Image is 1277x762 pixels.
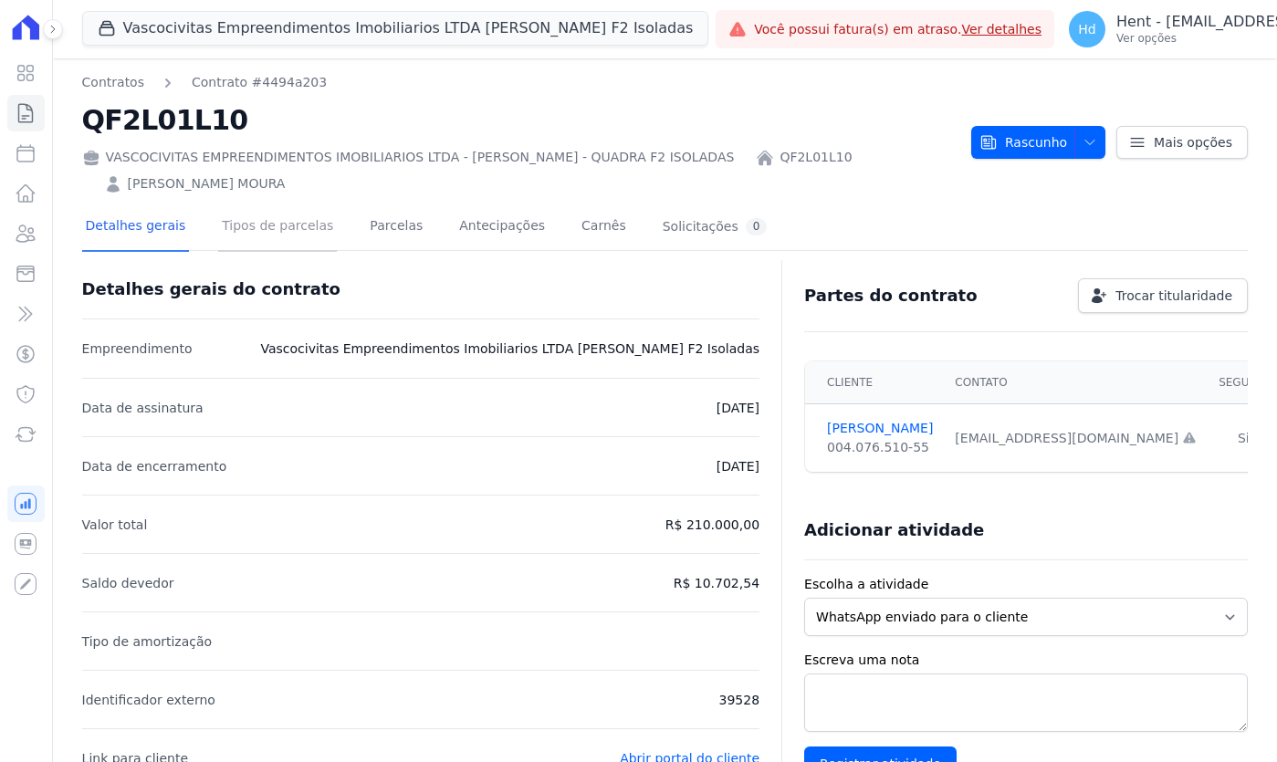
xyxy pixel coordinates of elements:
[659,204,771,252] a: Solicitações0
[82,148,735,167] div: VASCOCIVITAS EMPREENDIMENTOS IMOBILIARIOS LTDA - [PERSON_NAME] - QUADRA F2 ISOLADAS
[971,126,1105,159] button: Rascunho
[804,285,978,307] h3: Partes do contrato
[1116,126,1248,159] a: Mais opções
[260,338,759,360] p: Vascocivitas Empreendimentos Imobiliarios LTDA [PERSON_NAME] F2 Isoladas
[827,419,933,438] a: [PERSON_NAME]
[804,575,1248,594] label: Escolha a atividade
[218,204,337,252] a: Tipos de parcelas
[82,204,190,252] a: Detalhes gerais
[192,73,327,92] a: Contrato #4494a203
[674,572,759,594] p: R$ 10.702,54
[82,73,957,92] nav: Breadcrumb
[455,204,549,252] a: Antecipações
[128,174,286,193] a: [PERSON_NAME] MOURA
[1154,133,1232,151] span: Mais opções
[82,338,193,360] p: Empreendimento
[827,438,933,457] div: 004.076.510-55
[717,397,759,419] p: [DATE]
[82,99,957,141] h2: QF2L01L10
[804,651,1248,670] label: Escreva uma nota
[82,631,213,652] p: Tipo de amortização
[1078,278,1248,313] a: Trocar titularidade
[82,689,215,711] p: Identificador externo
[82,73,144,92] a: Contratos
[663,218,768,235] div: Solicitações
[1115,287,1232,305] span: Trocar titularidade
[82,514,148,536] p: Valor total
[82,73,328,92] nav: Breadcrumb
[944,361,1208,404] th: Contato
[366,204,426,252] a: Parcelas
[717,455,759,477] p: [DATE]
[804,519,984,541] h3: Adicionar atividade
[746,218,768,235] div: 0
[82,455,227,477] p: Data de encerramento
[82,11,709,46] button: Vascocivitas Empreendimentos Imobiliarios LTDA [PERSON_NAME] F2 Isoladas
[82,572,174,594] p: Saldo devedor
[979,126,1067,159] span: Rascunho
[665,514,759,536] p: R$ 210.000,00
[805,361,944,404] th: Cliente
[955,429,1197,448] div: [EMAIL_ADDRESS][DOMAIN_NAME]
[754,20,1041,39] span: Você possui fatura(s) em atraso.
[961,22,1041,37] a: Ver detalhes
[780,148,852,167] a: QF2L01L10
[719,689,760,711] p: 39528
[578,204,630,252] a: Carnês
[82,278,340,300] h3: Detalhes gerais do contrato
[82,397,204,419] p: Data de assinatura
[1078,23,1095,36] span: Hd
